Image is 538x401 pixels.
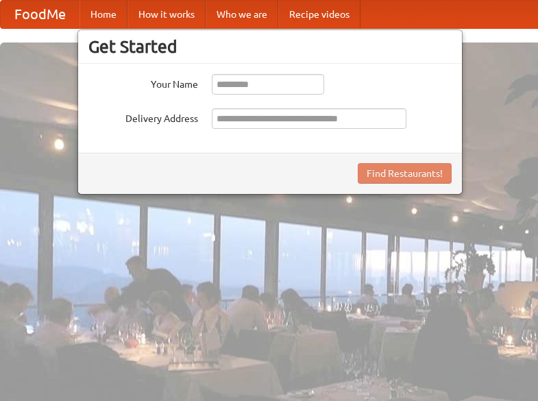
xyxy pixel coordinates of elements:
[358,163,452,184] button: Find Restaurants!
[88,36,452,57] h3: Get Started
[88,74,198,91] label: Your Name
[206,1,278,28] a: Who we are
[88,108,198,125] label: Delivery Address
[80,1,127,28] a: Home
[1,1,80,28] a: FoodMe
[278,1,360,28] a: Recipe videos
[127,1,206,28] a: How it works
